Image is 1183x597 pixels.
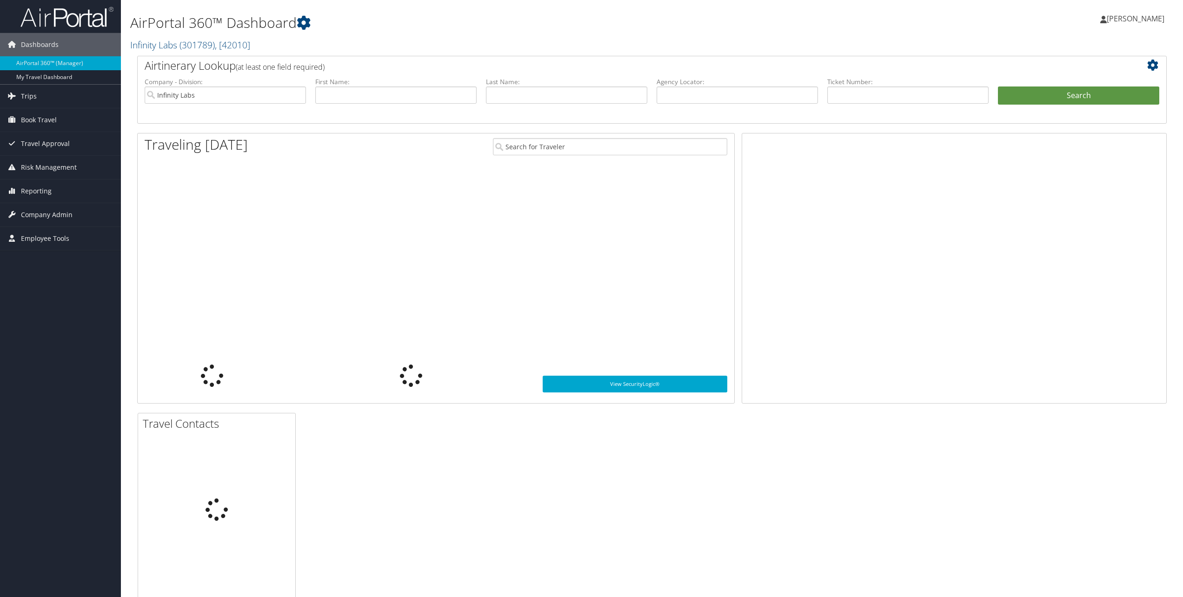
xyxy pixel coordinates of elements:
span: ( 301789 ) [179,39,215,51]
span: [PERSON_NAME] [1107,13,1164,24]
span: Trips [21,85,37,108]
span: , [ 42010 ] [215,39,250,51]
input: Search for Traveler [493,138,728,155]
a: [PERSON_NAME] [1100,5,1174,33]
h1: Traveling [DATE] [145,135,248,154]
label: First Name: [315,77,477,86]
span: Risk Management [21,156,77,179]
span: Travel Approval [21,132,70,155]
span: Company Admin [21,203,73,226]
span: (at least one field required) [236,62,325,72]
label: Company - Division: [145,77,306,86]
label: Agency Locator: [657,77,818,86]
span: Employee Tools [21,227,69,250]
h1: AirPortal 360™ Dashboard [130,13,826,33]
span: Reporting [21,179,52,203]
img: airportal-logo.png [20,6,113,28]
a: Infinity Labs [130,39,250,51]
button: Search [998,86,1159,105]
a: View SecurityLogic® [543,376,728,392]
h2: Travel Contacts [143,416,295,431]
label: Last Name: [486,77,647,86]
label: Ticket Number: [827,77,989,86]
span: Dashboards [21,33,59,56]
span: Book Travel [21,108,57,132]
h2: Airtinerary Lookup [145,58,1074,73]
